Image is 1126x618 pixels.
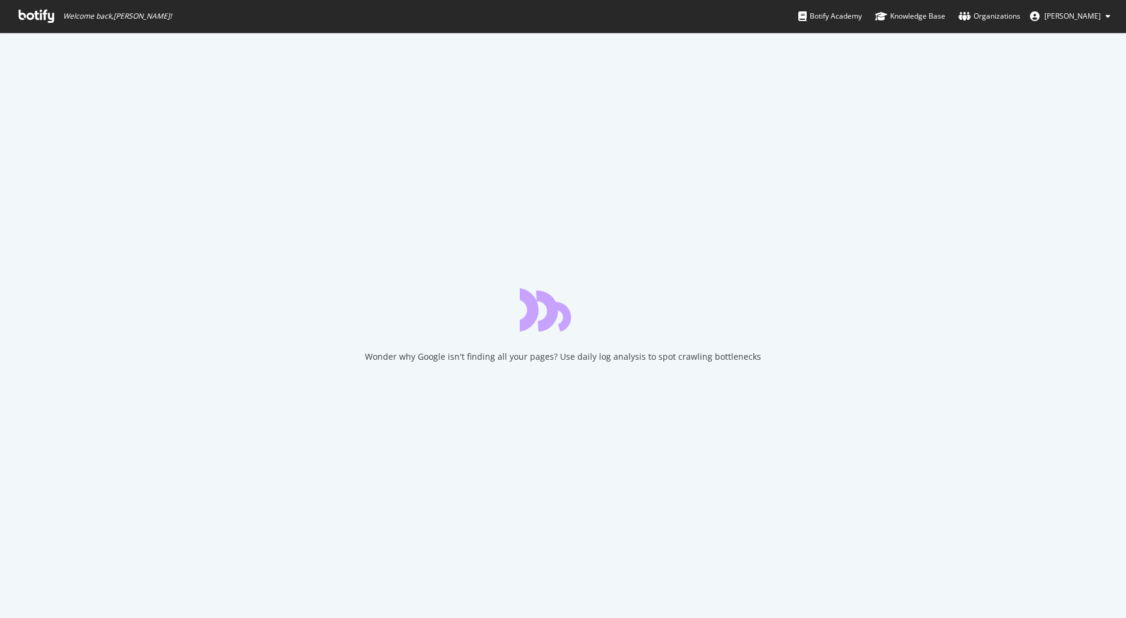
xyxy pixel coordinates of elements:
[959,10,1020,22] div: Organizations
[875,10,945,22] div: Knowledge Base
[1044,11,1101,21] span: joanna duchesne
[365,351,761,363] div: Wonder why Google isn't finding all your pages? Use daily log analysis to spot crawling bottlenecks
[520,288,606,332] div: animation
[798,10,862,22] div: Botify Academy
[1020,7,1120,26] button: [PERSON_NAME]
[63,11,172,21] span: Welcome back, [PERSON_NAME] !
